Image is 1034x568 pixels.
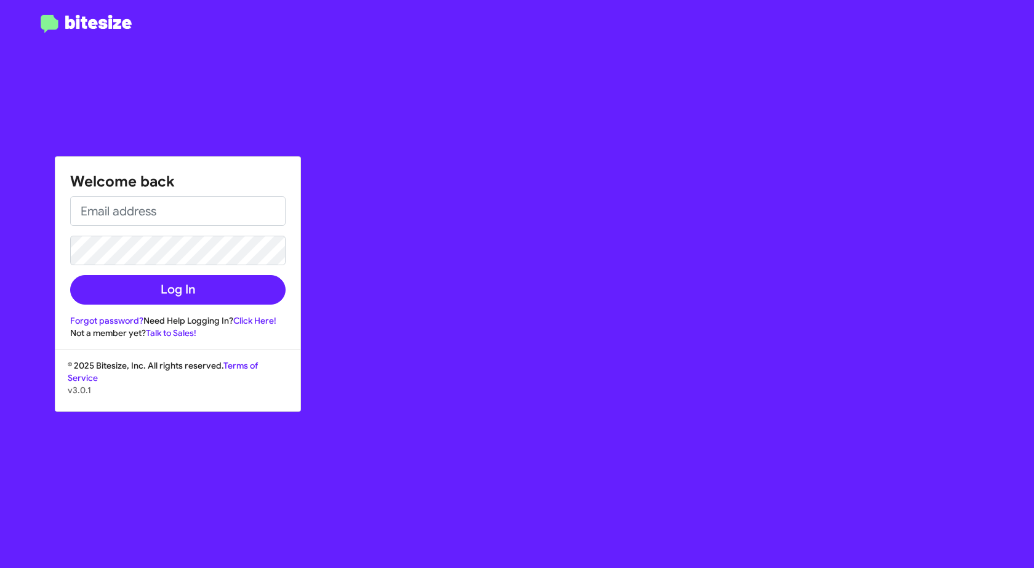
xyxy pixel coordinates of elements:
a: Forgot password? [70,315,143,326]
input: Email address [70,196,286,226]
div: © 2025 Bitesize, Inc. All rights reserved. [55,359,300,411]
h1: Welcome back [70,172,286,191]
div: Not a member yet? [70,327,286,339]
button: Log In [70,275,286,305]
div: Need Help Logging In? [70,314,286,327]
a: Click Here! [233,315,276,326]
p: v3.0.1 [68,384,288,396]
a: Talk to Sales! [146,327,196,338]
